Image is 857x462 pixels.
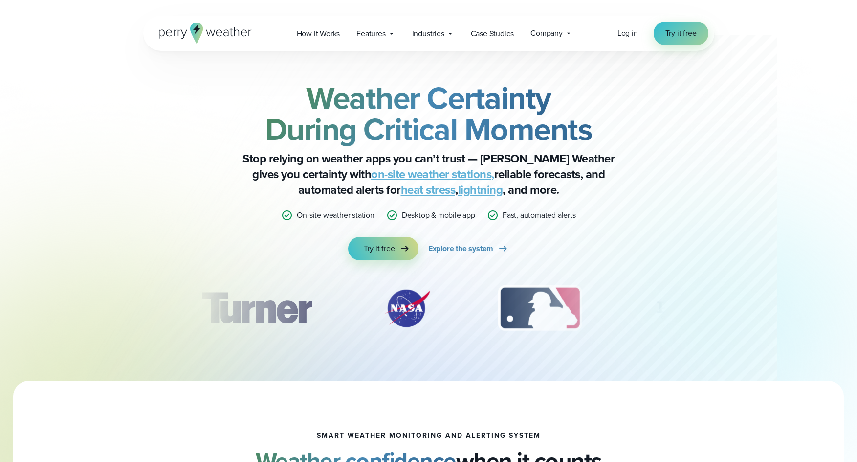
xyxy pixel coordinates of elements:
[638,284,717,333] img: PGA.svg
[317,432,541,439] h1: smart weather monitoring and alerting system
[187,284,326,333] img: Turner-Construction_1.svg
[356,28,385,40] span: Features
[297,209,374,221] p: On-site weather station
[530,27,563,39] span: Company
[192,284,665,338] div: slideshow
[373,284,441,333] img: NASA.svg
[638,284,717,333] div: 4 of 12
[471,28,514,40] span: Case Studies
[233,151,624,198] p: Stop relying on weather apps you can’t trust — [PERSON_NAME] Weather gives you certainty with rel...
[187,284,326,333] div: 1 of 12
[373,284,441,333] div: 2 of 12
[297,28,340,40] span: How it Works
[488,284,592,333] div: 3 of 12
[617,27,638,39] a: Log in
[654,22,708,45] a: Try it free
[412,28,444,40] span: Industries
[364,243,395,254] span: Try it free
[458,181,503,199] a: lightning
[488,284,592,333] img: MLB.svg
[401,181,456,199] a: heat stress
[428,237,509,260] a: Explore the system
[462,23,523,44] a: Case Studies
[371,165,494,183] a: on-site weather stations,
[665,27,697,39] span: Try it free
[428,243,493,254] span: Explore the system
[265,75,593,152] strong: Weather Certainty During Critical Moments
[288,23,349,44] a: How it Works
[503,209,576,221] p: Fast, automated alerts
[402,209,475,221] p: Desktop & mobile app
[348,237,418,260] a: Try it free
